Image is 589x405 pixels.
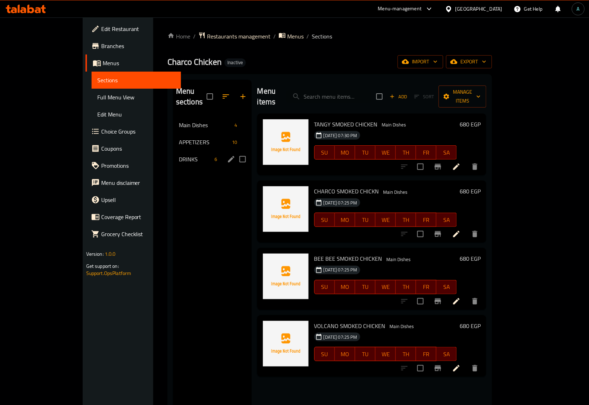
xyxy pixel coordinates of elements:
button: TU [355,145,376,160]
a: Edit Menu [92,106,181,123]
a: Upsell [86,191,181,208]
span: SU [317,282,332,292]
span: Version: [86,249,104,259]
span: SU [317,215,332,225]
button: Add [387,91,410,102]
span: CHARCO SMOKED CHICKN [314,186,379,197]
span: Menu disclaimer [101,178,175,187]
span: FR [419,349,434,359]
span: Inactive [224,59,246,66]
span: Main Dishes [381,188,410,196]
a: Menu disclaimer [86,174,181,191]
div: Main Dishes [384,255,414,264]
span: Select to update [413,361,428,376]
a: Edit menu item [452,162,461,171]
h2: Menu items [257,86,278,107]
input: search [286,90,371,103]
button: SU [314,213,335,227]
button: WE [376,280,396,294]
button: delete [466,293,484,310]
span: TU [358,215,373,225]
span: Branches [101,42,175,50]
div: DRINKS6edit [173,151,252,168]
span: Add [389,93,408,101]
span: 10 [229,139,240,146]
span: MO [338,147,352,158]
button: TU [355,280,376,294]
span: BEE BEE SMOKED CHICKEN [314,253,382,264]
button: WE [376,145,396,160]
span: Edit Menu [97,110,175,119]
span: Add item [387,91,410,102]
span: TH [399,282,413,292]
nav: breadcrumb [167,32,492,41]
a: Promotions [86,157,181,174]
div: APPETIZERS10 [173,134,252,151]
span: [DATE] 07:30 PM [321,132,360,139]
a: Grocery Checklist [86,225,181,243]
span: TU [358,147,373,158]
button: Branch-specific-item [429,293,446,310]
span: Edit Restaurant [101,25,175,33]
h6: 680 EGP [460,119,481,129]
button: FR [416,145,436,160]
h6: 680 EGP [460,186,481,196]
button: TU [355,347,376,361]
span: Manage items [444,88,481,105]
img: CHARCO SMOKED CHICKN [263,186,309,232]
span: Grocery Checklist [101,230,175,238]
button: TH [396,145,416,160]
span: Main Dishes [379,121,409,129]
span: Promotions [101,161,175,170]
button: TH [396,213,416,227]
button: FR [416,280,436,294]
div: Inactive [224,58,246,67]
button: export [446,55,492,68]
img: BEE BEE SMOKED CHICKEN [263,254,309,299]
span: WE [378,349,393,359]
a: Edit menu item [452,230,461,238]
button: TH [396,347,416,361]
span: WE [378,215,393,225]
span: Charco Chicken [167,54,222,70]
a: Menus [279,32,304,41]
span: TU [358,349,373,359]
a: Edit menu item [452,364,461,373]
button: MO [335,213,355,227]
span: FR [419,282,434,292]
span: TANGY SMOKED CHICKEN [314,119,378,130]
span: TU [358,282,373,292]
button: Branch-specific-item [429,360,446,377]
span: TH [399,147,413,158]
span: 6 [212,156,220,163]
h2: Menu sections [176,86,207,107]
button: SA [436,213,457,227]
span: Main Dishes [179,121,232,129]
button: SU [314,145,335,160]
span: SA [439,147,454,158]
button: edit [226,154,237,165]
h6: 680 EGP [460,254,481,264]
span: A [577,5,580,13]
li: / [193,32,196,41]
span: Menus [103,59,175,67]
span: TH [399,215,413,225]
button: import [398,55,443,68]
span: Sections [97,76,175,84]
span: APPETIZERS [179,138,229,146]
span: SU [317,349,332,359]
div: Menu-management [378,5,422,13]
a: Restaurants management [198,32,270,41]
button: SU [314,280,335,294]
span: WE [378,282,393,292]
span: Coverage Report [101,213,175,221]
span: Select to update [413,159,428,174]
button: TH [396,280,416,294]
span: Select section [372,89,387,104]
span: 4 [232,122,240,129]
button: Branch-specific-item [429,158,446,175]
span: WE [378,147,393,158]
button: delete [466,225,484,243]
span: Sections [312,32,332,41]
